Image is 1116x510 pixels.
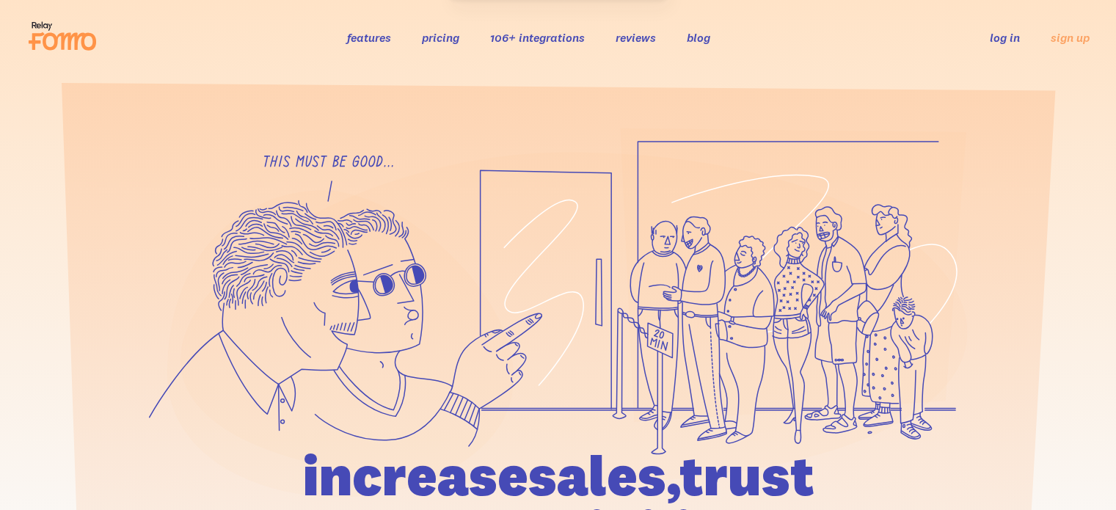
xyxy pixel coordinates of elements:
a: blog [687,30,710,45]
a: features [347,30,391,45]
a: pricing [422,30,459,45]
a: 106+ integrations [490,30,585,45]
a: reviews [616,30,656,45]
a: log in [990,30,1020,45]
a: sign up [1051,30,1090,45]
